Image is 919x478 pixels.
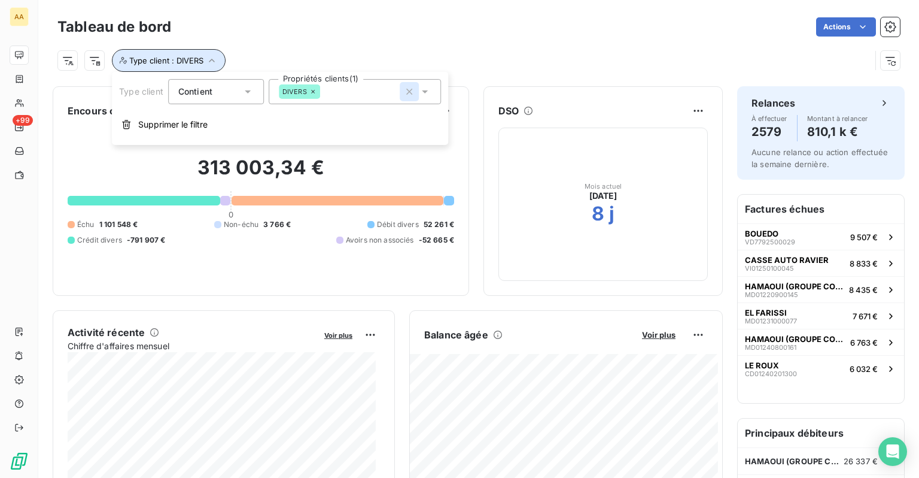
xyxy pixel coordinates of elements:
[745,265,794,272] span: VI01250100045
[68,104,136,118] h6: Encours client
[263,219,291,230] span: 3 766 €
[745,291,798,298] span: MD01220900145
[816,17,876,37] button: Actions
[419,235,454,246] span: -52 665 €
[68,340,316,352] span: Chiffre d'affaires mensuel
[68,325,145,340] h6: Activité récente
[878,437,907,466] div: Open Intercom Messenger
[745,361,779,370] span: LE ROUX
[424,328,488,342] h6: Balance âgée
[850,259,878,268] span: 8 833 €
[807,115,868,122] span: Montant à relancer
[112,111,448,138] button: Supprimer le filtre
[850,338,878,347] span: 6 763 €
[498,104,519,118] h6: DSO
[745,317,797,325] span: MD01231000077
[738,250,904,276] button: CASSE AUTO RAVIERVI012501000458 833 €
[745,238,795,246] span: VD7792500029
[751,115,787,122] span: À effectuer
[745,229,778,238] span: BOUEDO
[745,456,844,466] span: HAMAOUI (GROUPE CONTINENTAL 365)
[585,183,622,190] span: Mois actuel
[320,86,330,97] input: Propriétés clients
[424,219,454,230] span: 52 261 €
[738,355,904,382] button: LE ROUXCD012402013006 032 €
[346,235,414,246] span: Avoirs non associés
[751,96,795,110] h6: Relances
[807,122,868,141] h4: 810,1 k €
[850,232,878,242] span: 9 507 €
[738,195,904,223] h6: Factures échues
[751,122,787,141] h4: 2579
[321,329,356,340] button: Voir plus
[129,56,203,65] span: Type client : DIVERS
[745,255,829,265] span: CASSE AUTO RAVIER
[57,16,171,38] h3: Tableau de bord
[844,456,878,466] span: 26 337 €
[738,329,904,355] button: HAMAOUI (GROUPE CONTINENTAL 365)MD012408001616 763 €
[77,219,95,230] span: Échu
[745,334,845,344] span: HAMAOUI (GROUPE CONTINENTAL 365)
[229,210,233,219] span: 0
[853,311,878,321] span: 7 671 €
[745,344,796,351] span: MD01240800161
[10,7,29,26] div: AA
[738,223,904,250] button: BOUEDOVD77925000299 507 €
[751,147,888,169] span: Aucune relance ou action effectuée la semaine dernière.
[119,86,163,96] span: Type client
[738,302,904,329] button: EL FARISSIMD012310000777 671 €
[138,119,208,131] span: Supprimer le filtre
[745,370,797,377] span: CD01240201300
[745,308,787,317] span: EL FARISSI
[738,419,904,447] h6: Principaux débiteurs
[642,330,675,340] span: Voir plus
[13,115,33,126] span: +99
[745,282,844,291] span: HAMAOUI (GROUPE CONTINENTAL 365)
[224,219,258,230] span: Non-échu
[738,276,904,302] button: HAMAOUI (GROUPE CONTINENTAL 365)MD012209001458 435 €
[589,190,617,202] span: [DATE]
[178,86,212,96] span: Contient
[609,202,614,226] h2: j
[282,88,307,95] span: DIVERS
[77,235,122,246] span: Crédit divers
[850,364,878,374] span: 6 032 €
[849,285,878,295] span: 8 435 €
[10,452,29,471] img: Logo LeanPay
[112,49,226,72] button: Type client : DIVERS
[99,219,138,230] span: 1 101 548 €
[377,219,419,230] span: Débit divers
[127,235,166,246] span: -791 907 €
[324,331,352,340] span: Voir plus
[638,329,679,340] button: Voir plus
[68,156,454,192] h2: 313 003,34 €
[592,202,604,226] h2: 8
